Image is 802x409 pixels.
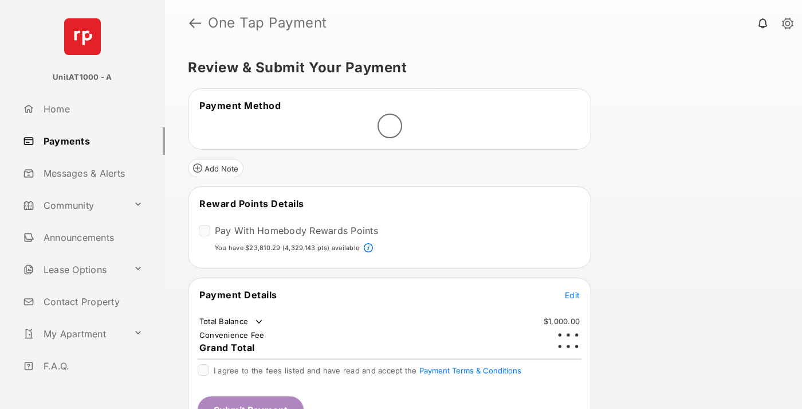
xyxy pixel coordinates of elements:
span: I agree to the fees listed and have read and accept the [214,366,521,375]
a: F.A.Q. [18,352,165,380]
span: Grand Total [199,342,255,353]
td: Total Balance [199,316,265,328]
a: Contact Property [18,288,165,315]
h5: Review & Submit Your Payment [188,61,770,75]
button: Edit [565,289,580,301]
strong: One Tap Payment [208,16,327,30]
a: Payments [18,127,165,155]
a: Home [18,95,165,123]
a: Community [18,192,129,219]
label: Pay With Homebody Rewards Points [215,225,378,236]
span: Payment Details [199,289,277,301]
p: UnitAT1000 - A [53,72,112,83]
button: I agree to the fees listed and have read and accept the [419,366,521,375]
a: My Apartment [18,320,129,348]
a: Messages & Alerts [18,159,165,187]
span: Reward Points Details [199,198,304,209]
p: You have $23,810.29 (4,329,143 pts) available [215,243,359,253]
img: svg+xml;base64,PHN2ZyB4bWxucz0iaHR0cDovL3d3dy53My5vcmcvMjAwMC9zdmciIHdpZHRoPSI2NCIgaGVpZ2h0PSI2NC... [64,18,101,55]
td: $1,000.00 [543,316,580,326]
button: Add Note [188,159,243,177]
span: Payment Method [199,100,281,111]
td: Convenience Fee [199,330,265,340]
span: Edit [565,290,580,300]
a: Announcements [18,224,165,251]
a: Lease Options [18,256,129,283]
